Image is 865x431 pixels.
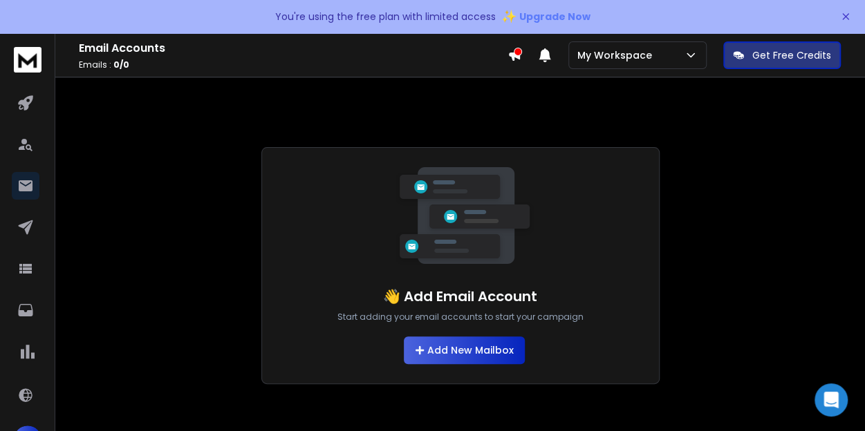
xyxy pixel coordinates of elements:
p: My Workspace [577,48,658,62]
span: Upgrade Now [519,10,590,23]
p: Start adding your email accounts to start your campaign [337,312,584,323]
button: Get Free Credits [723,41,841,69]
button: ✨Upgrade Now [501,3,590,30]
button: Add New Mailbox [404,336,525,364]
span: 0 / 0 [113,59,129,70]
span: ✨ [501,7,517,26]
p: Emails : [79,59,508,70]
p: You're using the free plan with limited access [275,10,496,23]
h1: 👋 Add Email Account [383,287,537,306]
img: logo [14,47,41,73]
h1: Email Accounts [79,40,508,57]
p: Get Free Credits [752,48,831,62]
div: Open Intercom Messenger [815,383,848,416]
